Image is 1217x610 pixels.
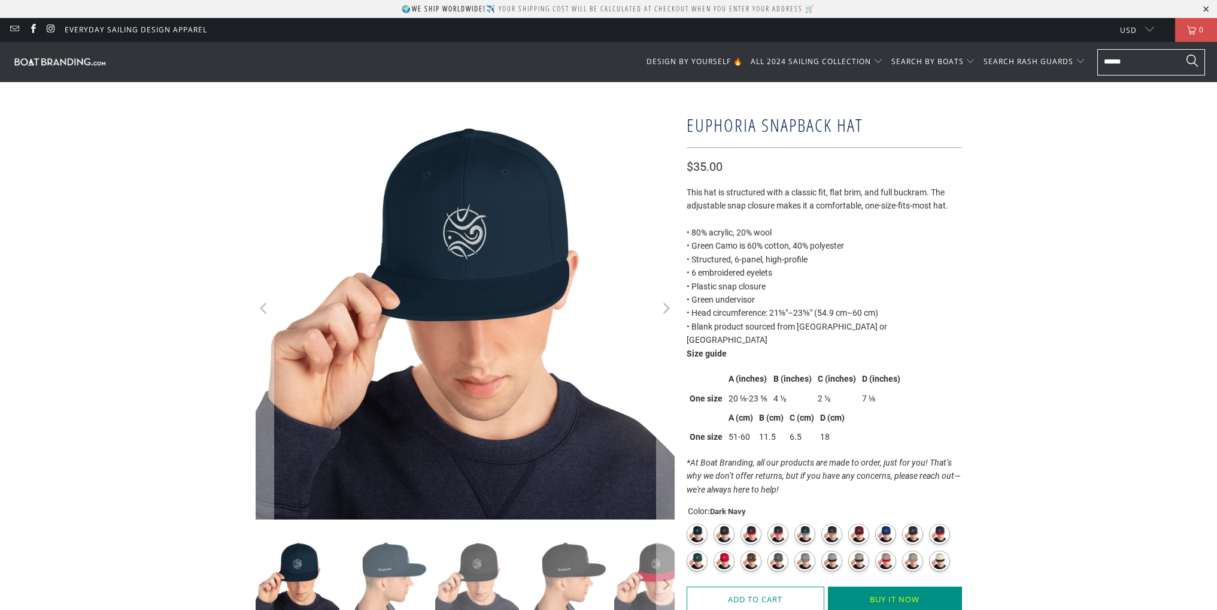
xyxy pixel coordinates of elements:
td: 11.5 [756,427,787,446]
a: Email Boatbranding [9,25,19,35]
a: Everyday Sailing Design Apparel [65,23,207,37]
span: Add to Cart [699,595,812,605]
span: : [708,507,710,516]
summary: ALL 2024 SAILING COLLECTION [751,48,883,76]
td: 6.5 [787,427,817,446]
strong: We ship worldwide! [412,4,486,14]
img: Boatbranding [12,56,108,67]
a: Boatbranding on Facebook [27,25,37,35]
td: 7 ⅛ [859,389,903,408]
legend: Color [687,505,962,518]
a: 0 [1175,18,1217,42]
span: ALL 2024 SAILING COLLECTION [751,56,871,67]
td: 20 ⅛-23 ⅝ [726,389,770,408]
button: Next [656,100,675,520]
td: 51-60 [726,427,756,446]
td: 2 ½ [815,389,859,408]
em: *At Boat Branding, all our products are made to order, just for you! That’s why we don’t offer re... [687,458,961,494]
nav: Translation missing: en.navigation.header.main_nav [647,48,1085,76]
td: 4 ½ [770,389,815,408]
button: USD [1110,18,1154,42]
strong: B (inches) [773,374,812,383]
summary: SEARCH BY BOATS [891,48,976,76]
td: 18 [817,427,848,446]
span: $35.00 [687,159,723,174]
button: Previous [255,100,274,520]
strong: A (inches) [729,374,767,383]
strong: C (inches) [818,374,856,383]
p: 🌍 ✈️ Your shipping cost will be calculated at checkout when you enter your address 🛒 [402,4,815,14]
span: SEARCH RASH GUARDS [984,56,1073,67]
a: Boatbranding Dark Navy Euphoria Snapback Hat Sailing-Gift Regatta Yacht Sailing-Lifestyle Sailing... [256,100,675,520]
strong: Size guide [687,349,727,358]
strong: D (cm) [820,413,845,422]
summary: SEARCH RASH GUARDS [984,48,1085,76]
strong: One size [690,432,723,442]
div: This hat is structured with a classic fit, flat brim, and full buckram. The adjustable snap closu... [687,186,962,447]
a: DESIGN BY YOURSELF 🔥 [647,48,743,76]
strong: One size [690,394,723,403]
span: USD [1120,25,1137,35]
strong: C (cm) [790,413,814,422]
a: Boatbranding on Instagram [45,25,56,35]
span: SEARCH BY BOATS [891,56,964,67]
strong: D (inches) [862,374,900,383]
span: DESIGN BY YOURSELF 🔥 [647,56,743,67]
h1: Euphoria Snapback Hat [687,109,962,138]
strong: A (cm) [729,413,753,422]
strong: B (cm) [759,413,784,422]
span: Dark Navy [708,507,746,516]
span: 0 [1196,18,1207,42]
